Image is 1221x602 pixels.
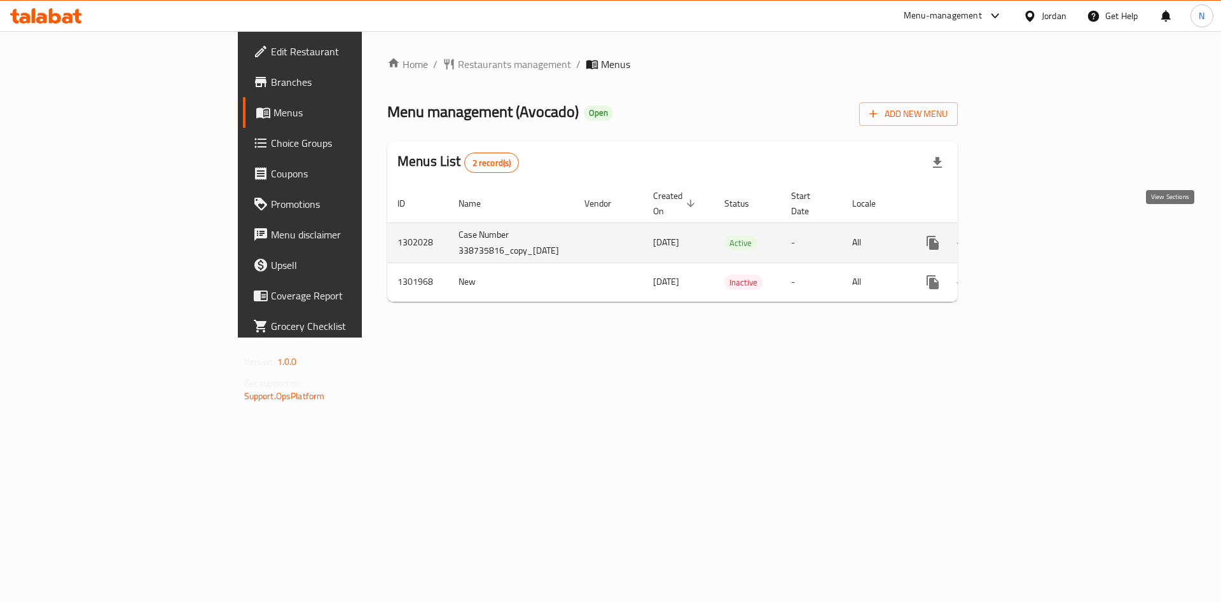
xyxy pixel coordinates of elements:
[922,147,953,178] div: Export file
[948,228,979,258] button: Change Status
[243,67,442,97] a: Branches
[387,184,1050,302] table: enhanced table
[271,166,432,181] span: Coupons
[584,107,613,118] span: Open
[448,263,574,301] td: New
[271,196,432,212] span: Promotions
[907,184,1050,223] th: Actions
[387,97,579,126] span: Menu management ( Avocado )
[653,273,679,290] span: [DATE]
[724,275,762,290] span: Inactive
[859,102,958,126] button: Add New Menu
[271,74,432,90] span: Branches
[842,263,907,301] td: All
[842,222,907,263] td: All
[465,157,519,169] span: 2 record(s)
[852,196,892,211] span: Locale
[271,44,432,59] span: Edit Restaurant
[243,219,442,250] a: Menu disclaimer
[243,97,442,128] a: Menus
[243,189,442,219] a: Promotions
[918,228,948,258] button: more
[791,188,827,219] span: Start Date
[724,196,766,211] span: Status
[244,388,325,404] a: Support.OpsPlatform
[653,234,679,250] span: [DATE]
[244,375,303,392] span: Get support on:
[948,267,979,298] button: Change Status
[584,106,613,121] div: Open
[724,235,757,250] div: Active
[397,152,519,173] h2: Menus List
[271,318,432,334] span: Grocery Checklist
[459,196,497,211] span: Name
[273,105,432,120] span: Menus
[576,57,581,72] li: /
[601,57,630,72] span: Menus
[458,57,571,72] span: Restaurants management
[243,36,442,67] a: Edit Restaurant
[243,128,442,158] a: Choice Groups
[724,236,757,250] span: Active
[271,135,432,151] span: Choice Groups
[781,263,842,301] td: -
[397,196,422,211] span: ID
[443,57,571,72] a: Restaurants management
[271,288,432,303] span: Coverage Report
[243,311,442,341] a: Grocery Checklist
[448,222,574,263] td: Case Number 338735816_copy_[DATE]
[243,280,442,311] a: Coverage Report
[464,153,520,173] div: Total records count
[243,250,442,280] a: Upsell
[918,267,948,298] button: more
[387,57,958,72] nav: breadcrumb
[904,8,982,24] div: Menu-management
[271,257,432,273] span: Upsell
[244,353,275,370] span: Version:
[869,106,948,122] span: Add New Menu
[1042,9,1066,23] div: Jordan
[1199,9,1204,23] span: N
[653,188,699,219] span: Created On
[243,158,442,189] a: Coupons
[584,196,628,211] span: Vendor
[271,227,432,242] span: Menu disclaimer
[277,353,297,370] span: 1.0.0
[781,222,842,263] td: -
